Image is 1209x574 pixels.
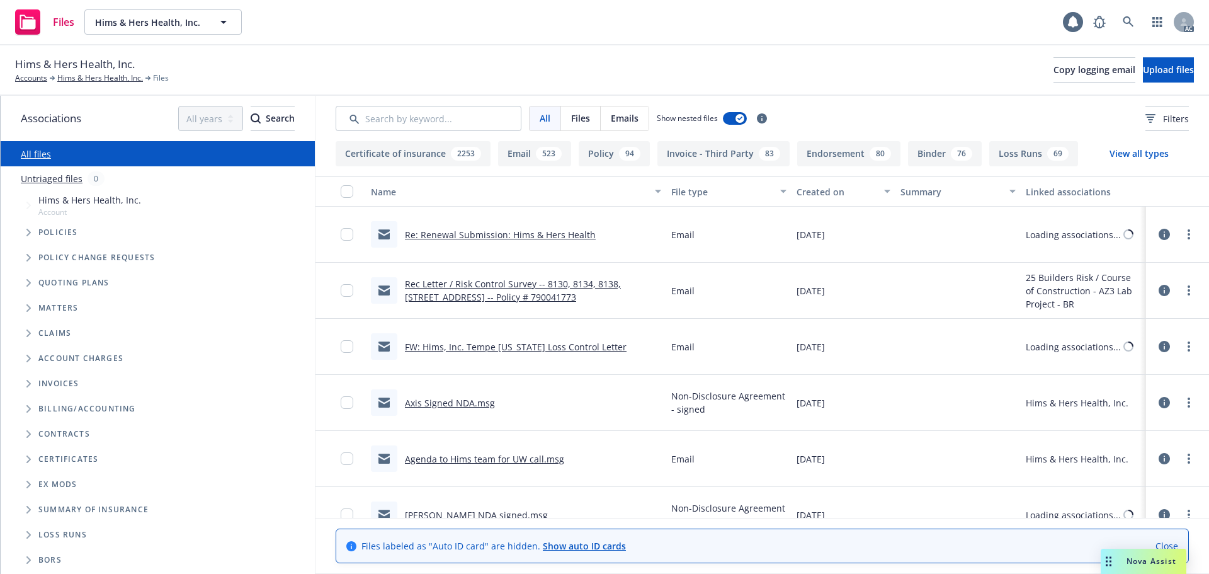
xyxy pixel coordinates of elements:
span: Claims [38,330,71,337]
button: SearchSearch [251,106,295,131]
span: Hims & Hers Health, Inc. [95,16,204,29]
button: Loss Runs [989,141,1078,166]
a: more [1181,507,1196,522]
div: 83 [759,147,780,161]
a: more [1181,395,1196,410]
a: Switch app [1145,9,1170,35]
svg: Search [251,113,261,123]
span: BORs [38,556,62,564]
div: 2253 [451,147,481,161]
a: Hims & Hers Health, Inc. [57,72,143,84]
span: Files [153,72,169,84]
span: Hims & Hers Health, Inc. [38,193,141,207]
a: Re: Renewal Submission: Hims & Hers Health [405,229,596,241]
button: Linked associations [1021,176,1146,207]
div: 94 [619,147,640,161]
span: Loss Runs [38,531,87,539]
span: Email [671,284,695,297]
span: Account [38,207,141,217]
span: Hims & Hers Health, Inc. [15,56,135,72]
span: [DATE] [797,228,825,241]
span: Policies [38,229,78,236]
input: Search by keyword... [336,106,521,131]
span: [DATE] [797,396,825,410]
button: View all types [1089,141,1189,166]
span: Policy change requests [38,254,155,261]
span: Email [671,340,695,353]
a: Report a Bug [1087,9,1112,35]
button: Certificate of insurance [336,141,491,166]
a: FW: Hims, Inc. Tempe [US_STATE] Loss Control Letter [405,341,627,353]
div: Loading associations... [1026,228,1121,241]
span: Emails [611,112,639,125]
button: Endorsement [797,141,900,166]
a: Untriaged files [21,172,82,185]
div: Drag to move [1101,549,1116,574]
button: Email [498,141,571,166]
span: Filters [1163,112,1189,125]
input: Toggle Row Selected [341,396,353,409]
a: Rec Letter / Risk Control Survey -- 8130, 8134, 8138, [STREET_ADDRESS] -- Policy # 790041773 [405,278,621,303]
div: Created on [797,185,877,198]
span: Files labeled as "Auto ID card" are hidden. [361,539,626,553]
span: Certificates [38,456,98,463]
div: Hims & Hers Health, Inc. [1026,452,1128,466]
span: Files [571,112,590,125]
button: Nova Assist [1101,549,1186,574]
button: Upload files [1143,57,1194,83]
div: Name [371,185,647,198]
span: Show nested files [657,113,718,123]
a: more [1181,339,1196,354]
div: Loading associations... [1026,340,1121,353]
input: Toggle Row Selected [341,284,353,297]
span: Non-Disclosure Agreement - signed [671,502,786,528]
span: Ex Mods [38,481,77,488]
a: Files [10,4,79,40]
a: Search [1116,9,1141,35]
button: Copy logging email [1053,57,1135,83]
span: Account charges [38,355,123,362]
input: Toggle Row Selected [341,228,353,241]
div: Search [251,106,295,130]
div: File type [671,185,773,198]
a: more [1181,451,1196,466]
input: Toggle Row Selected [341,452,353,465]
span: Email [671,228,695,241]
div: 69 [1047,147,1069,161]
input: Toggle Row Selected [341,340,353,353]
span: Non-Disclosure Agreement - signed [671,389,786,416]
div: Hims & Hers Health, Inc. [1026,396,1128,410]
div: Summary [900,185,1002,198]
div: Folder Tree Example [1,396,315,573]
span: All [540,112,550,125]
span: Contracts [38,430,90,438]
span: [DATE] [797,508,825,522]
button: Invoice - Third Party [657,141,790,166]
a: more [1181,227,1196,242]
span: [DATE] [797,340,825,353]
button: Binder [908,141,982,166]
a: All files [21,148,51,160]
a: [PERSON_NAME] NDA signed.msg [405,509,548,521]
div: Tree Example [1,191,315,396]
span: Invoices [38,380,79,387]
a: Agenda to Hims team for UW call.msg [405,453,564,465]
span: [DATE] [797,452,825,466]
span: Email [671,452,695,466]
span: Files [53,17,74,27]
div: 80 [870,147,891,161]
a: Axis Signed NDA.msg [405,397,495,409]
div: Linked associations [1026,185,1141,198]
button: Hims & Hers Health, Inc. [84,9,242,35]
span: Associations [21,110,81,127]
a: Show auto ID cards [543,540,626,552]
input: Toggle Row Selected [341,508,353,521]
a: Accounts [15,72,47,84]
span: Upload files [1143,64,1194,76]
span: Filters [1145,112,1189,125]
button: Policy [579,141,650,166]
button: Name [366,176,666,207]
button: Summary [895,176,1021,207]
button: File type [666,176,792,207]
a: Close [1155,539,1178,553]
